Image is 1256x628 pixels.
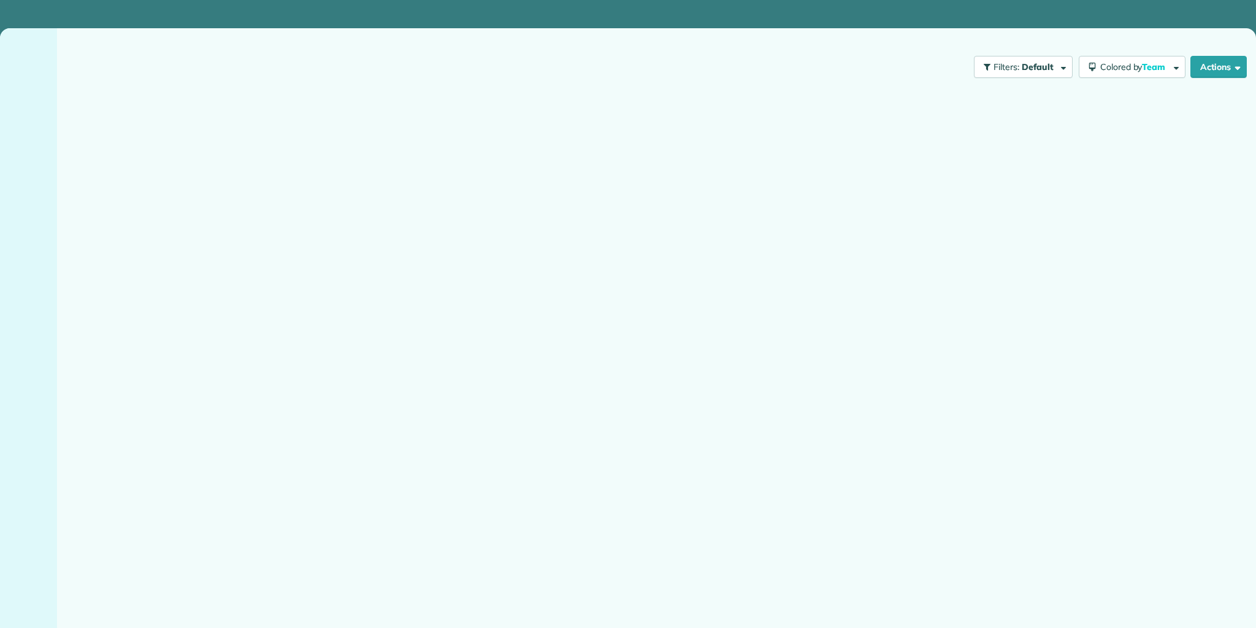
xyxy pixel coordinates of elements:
[968,56,1073,78] a: Filters: Default
[974,56,1073,78] button: Filters: Default
[1190,56,1247,78] button: Actions
[1022,61,1054,72] span: Default
[1079,56,1185,78] button: Colored byTeam
[1142,61,1167,72] span: Team
[994,61,1019,72] span: Filters:
[1100,61,1170,72] span: Colored by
